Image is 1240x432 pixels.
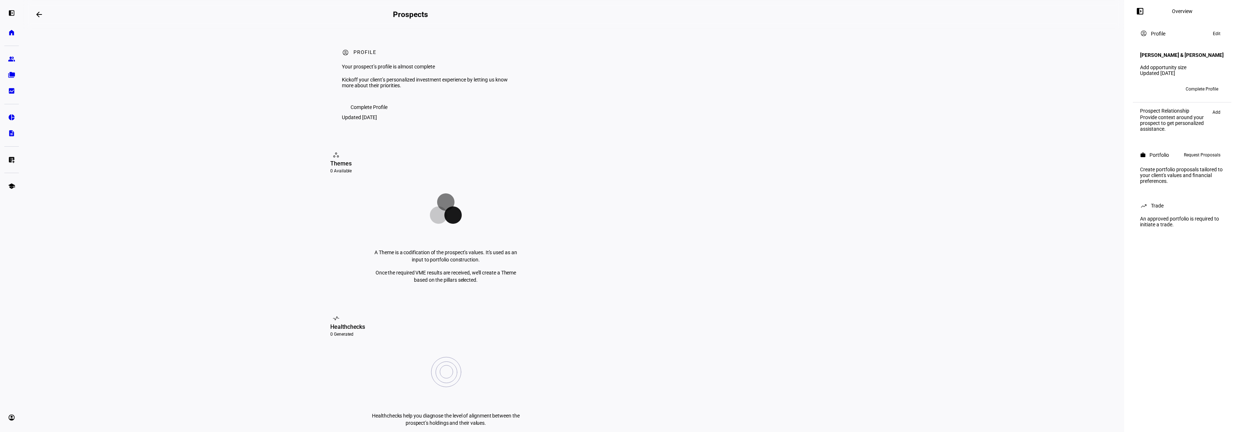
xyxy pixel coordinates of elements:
eth-mat-symbol: left_panel_open [8,9,15,17]
div: Trade [1151,203,1164,209]
span: DM [1143,87,1149,92]
button: Edit [1209,29,1224,38]
div: Healthchecks [330,323,561,331]
div: Profile [353,49,376,56]
div: An approved portfolio is required to initiate a trade. [1136,213,1228,230]
eth-mat-symbol: bid_landscape [8,87,15,95]
mat-icon: left_panel_open [1136,7,1144,16]
div: Provide context around your prospect to get personalized assistance. [1140,114,1209,132]
mat-icon: arrow_backwards [35,10,43,19]
div: Profile [1151,31,1165,37]
div: Portfolio [1149,152,1169,158]
div: 0 Generated [330,331,561,337]
eth-panel-overview-card-header: Portfolio [1140,151,1224,159]
mat-icon: account_circle [342,49,349,56]
span: Edit [1213,29,1220,38]
p: A Theme is a codification of the prospect’s values. It’s used as an input to portfolio construction. [370,249,522,263]
div: Updated [DATE] [342,114,377,120]
a: home [4,25,19,40]
span: Complete Profile [351,100,387,114]
a: Add opportunity size [1140,64,1186,70]
button: Complete Profile [1180,83,1224,95]
eth-mat-symbol: pie_chart [8,114,15,121]
mat-icon: account_circle [1140,30,1147,37]
mat-icon: workspaces [332,151,340,159]
button: Add [1209,108,1224,117]
h2: Prospects [393,10,428,19]
eth-mat-symbol: folder_copy [8,71,15,79]
a: group [4,52,19,66]
h4: [PERSON_NAME] & [PERSON_NAME] [1140,52,1224,58]
p: Once the required VME results are received, we’ll create a Theme based on the pillars selected. [370,269,522,284]
div: 0 Available [330,168,561,174]
div: Updated [DATE] [1140,70,1224,76]
button: Request Proposals [1180,151,1224,159]
a: bid_landscape [4,84,19,98]
span: Request Proposals [1184,151,1220,159]
mat-icon: trending_up [1140,202,1147,209]
div: Prospect Relationship [1140,108,1209,114]
a: description [4,126,19,140]
eth-mat-symbol: group [8,55,15,63]
span: Add [1212,108,1220,117]
eth-panel-overview-card-header: Profile [1140,29,1224,38]
eth-mat-symbol: home [8,29,15,36]
button: Complete Profile [342,100,396,114]
mat-icon: work [1140,152,1146,158]
div: Overview [1172,8,1193,14]
div: Kickoff your client’s personalized investment experience by letting us know more about their prio... [342,77,520,88]
a: pie_chart [4,110,19,125]
div: Your prospect’s profile is almost complete [342,64,520,70]
eth-mat-symbol: account_circle [8,414,15,421]
eth-mat-symbol: school [8,183,15,190]
div: Themes [330,159,561,168]
p: Healthchecks help you diagnose the level of alignment between the prospect’s holdings and their v... [370,412,522,427]
eth-mat-symbol: list_alt_add [8,156,15,163]
eth-panel-overview-card-header: Trade [1140,201,1224,210]
span: Complete Profile [1186,83,1218,95]
eth-mat-symbol: description [8,130,15,137]
mat-icon: vital_signs [332,315,340,322]
a: folder_copy [4,68,19,82]
div: Create portfolio proposals tailored to your client's values and financial preferences. [1136,164,1228,187]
